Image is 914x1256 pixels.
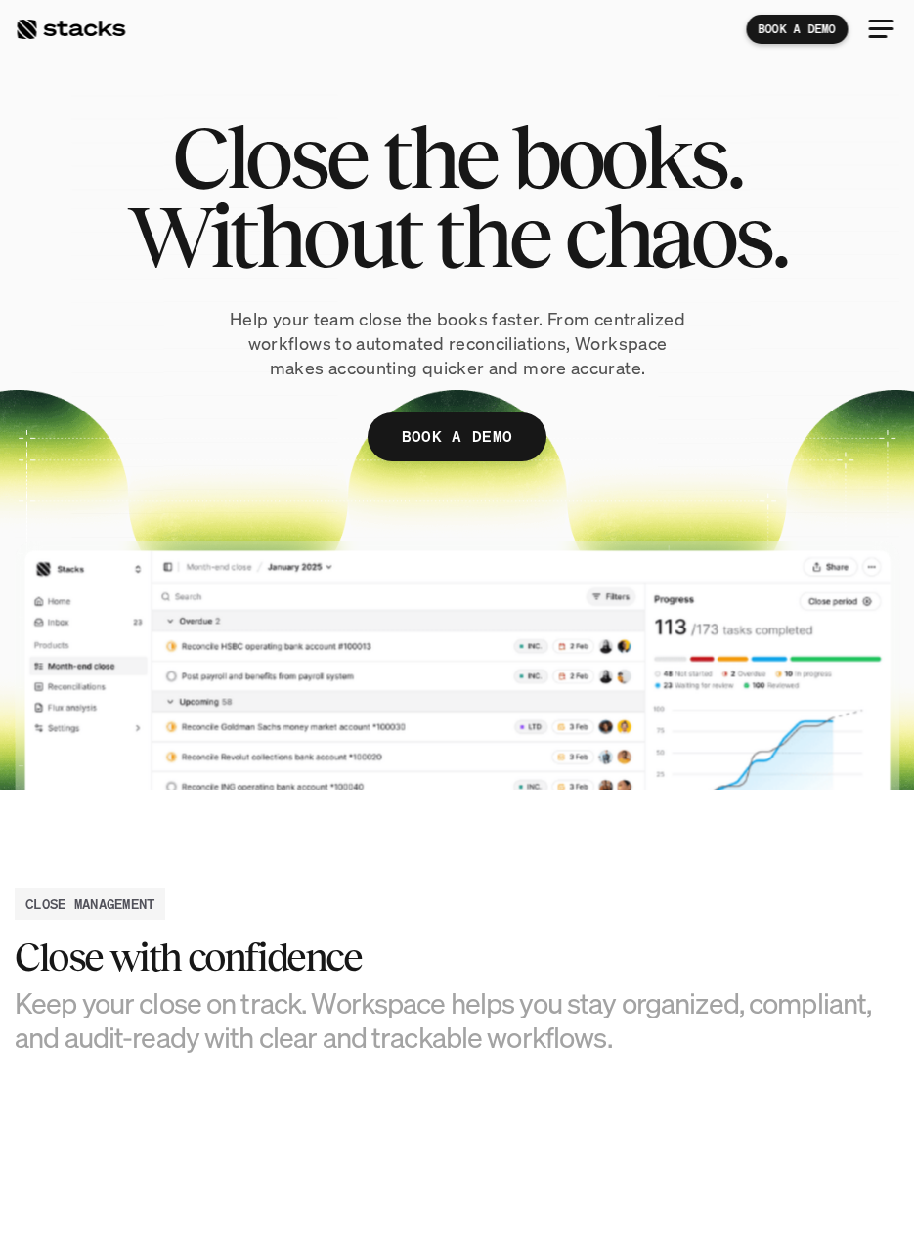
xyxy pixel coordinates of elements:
p: Help your team close the books faster. From centralized workflows to automated reconciliations, W... [174,307,741,381]
a: BOOK A DEMO [746,15,848,44]
span: the [435,196,549,276]
span: books. [511,117,742,196]
p: BOOK A DEMO [758,22,836,36]
span: Close [172,117,367,196]
h2: CLOSE MANAGEMENT [25,893,154,914]
p: BOOK A DEMO [402,422,513,451]
h2: Close with confidence [15,935,894,978]
span: Without [127,196,419,276]
span: chaos. [564,196,787,276]
a: BOOK A DEMO [368,412,547,461]
span: the [382,117,497,196]
h3: Keep your close on track. Workspace helps you stay organized, compliant, and audit-ready with cle... [15,986,894,1055]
